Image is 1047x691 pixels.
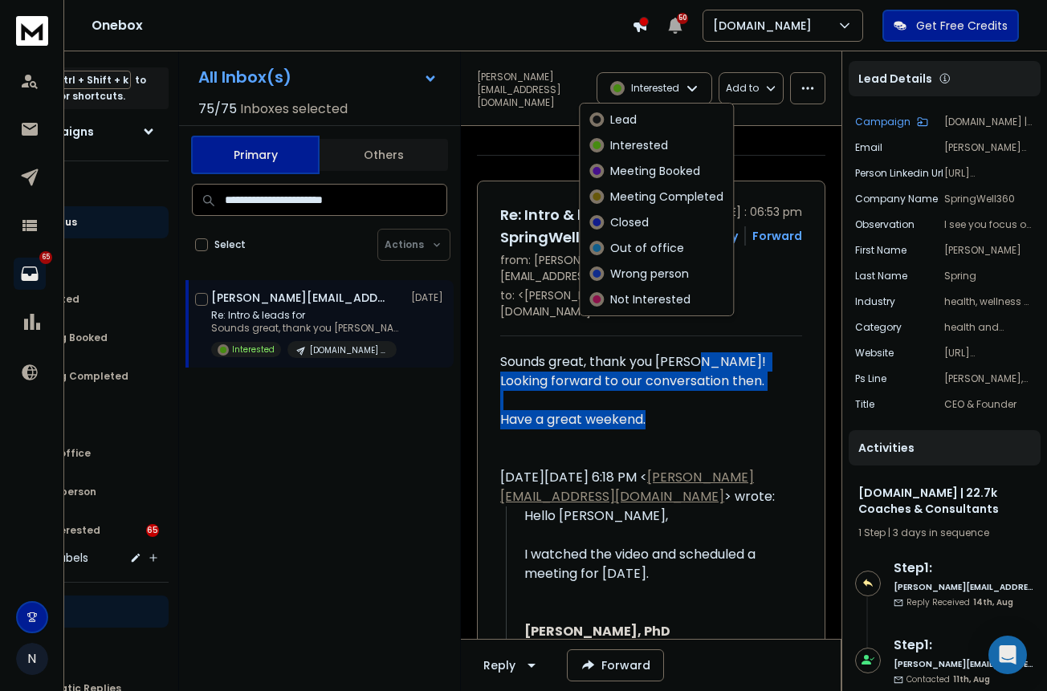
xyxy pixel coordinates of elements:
[240,100,348,119] h3: Inboxes selected
[858,526,886,539] span: 1 Step
[894,658,1034,670] h6: [PERSON_NAME][EMAIL_ADDRESS][DOMAIN_NAME]
[855,167,943,180] p: Person Linkedin Url
[916,18,1008,34] p: Get Free Credits
[232,343,275,356] p: Interested
[16,643,48,675] span: N
[944,193,1034,205] p: SpringWell360
[752,228,802,244] div: Forward
[944,295,1034,308] p: health, wellness & fitness
[610,189,723,205] p: Meeting Completed
[24,370,128,383] p: Meeting Completed
[39,251,52,264] p: 65
[855,141,882,154] p: Email
[198,69,291,85] h1: All Inbox(s)
[855,321,902,334] p: Category
[726,82,759,95] p: Add to
[500,204,694,249] h1: Re: Intro & leads for SpringWell360
[483,657,515,673] div: Reply
[191,136,320,174] button: Primary
[500,468,754,506] a: [PERSON_NAME][EMAIL_ADDRESS][DOMAIN_NAME]
[855,116,911,128] p: Campaign
[944,321,1034,334] p: health and wellness services
[524,622,670,640] b: [PERSON_NAME], PhD
[953,673,990,685] span: 11th, Aug
[610,240,684,256] p: Out of office
[631,82,679,95] p: Interested
[944,218,1034,231] p: I see you focus on health equity and include all groups in wellness research
[477,71,587,109] p: [PERSON_NAME][EMAIL_ADDRESS][DOMAIN_NAME]
[855,295,895,308] p: Industry
[944,372,1034,385] p: [PERSON_NAME], would you be the best person to speak to about this or would it make more sense to...
[53,71,131,89] span: Ctrl + Shift + k
[16,16,48,46] img: logo
[320,137,448,173] button: Others
[944,116,1034,128] p: [DOMAIN_NAME] | 22.7k Coaches & Consultants
[944,167,1034,180] p: [URL][DOMAIN_NAME]
[500,287,802,319] p: to: <[PERSON_NAME][EMAIL_ADDRESS][DOMAIN_NAME]>
[214,238,246,251] label: Select
[858,526,1031,539] div: |
[500,252,802,284] p: from: [PERSON_NAME] <[PERSON_NAME][EMAIL_ADDRESS][DOMAIN_NAME]>
[858,71,932,87] p: Lead Details
[524,545,789,583] div: I watched the video and scheduled a meeting for [DATE].
[524,506,789,526] div: Hello [PERSON_NAME],
[677,13,688,24] span: 50
[21,72,146,104] p: Press to check for shortcuts.
[858,485,1031,517] h1: [DOMAIN_NAME] | 22.7k Coaches & Consultants
[567,649,664,681] button: Forward
[855,270,907,282] p: Last Name
[198,100,237,119] span: 75 / 75
[893,526,989,539] span: 3 days in sequence
[500,352,789,391] div: Sounds great, thank you [PERSON_NAME]! Looking forward to our conversation then.
[894,636,1034,655] h6: Step 1 :
[855,347,894,360] p: Website
[944,347,1034,360] p: [URL][DOMAIN_NAME]
[944,398,1034,411] p: CEO & Founder
[610,112,637,128] p: Lead
[973,596,1013,608] span: 14th, Aug
[703,204,802,220] p: [DATE] : 06:53 pm
[855,372,886,385] p: Ps Line
[411,291,447,304] p: [DATE]
[855,244,906,257] p: First Name
[894,559,1034,578] h6: Step 1 :
[146,524,159,537] div: 65
[855,193,938,205] p: Company Name
[713,18,818,34] p: [DOMAIN_NAME]
[944,270,1034,282] p: Spring
[500,468,789,506] div: [DATE][DATE] 6:18 PM < > wrote:
[610,137,668,153] p: Interested
[944,244,1034,257] p: [PERSON_NAME]
[944,141,1034,154] p: [PERSON_NAME][EMAIL_ADDRESS][DOMAIN_NAME]
[849,430,1041,465] div: Activities
[610,266,689,282] p: Wrong person
[24,331,108,344] p: Meeting Booked
[855,218,915,231] p: Observation
[988,636,1027,674] div: Open Intercom Messenger
[310,344,387,356] p: [DOMAIN_NAME] | 22.7k Coaches & Consultants
[894,581,1034,593] h6: [PERSON_NAME][EMAIL_ADDRESS][DOMAIN_NAME]
[211,309,404,322] p: Re: Intro & leads for
[610,291,691,307] p: Not Interested
[906,673,990,685] p: Contacted
[92,16,632,35] h1: Onebox
[906,596,1013,608] p: Reply Received
[500,410,789,429] div: Have a great weekend.
[211,322,404,335] p: Sounds great, thank you [PERSON_NAME]!
[610,214,649,230] p: Closed
[211,290,388,306] h1: [PERSON_NAME][EMAIL_ADDRESS][DOMAIN_NAME]
[610,163,700,179] p: Meeting Booked
[855,398,874,411] p: Title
